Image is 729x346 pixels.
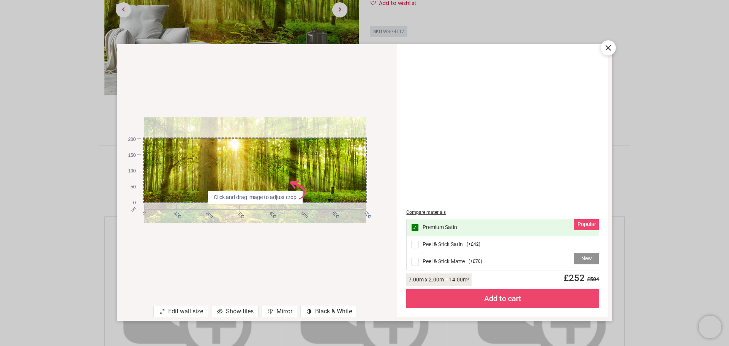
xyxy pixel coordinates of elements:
span: 0 [121,200,136,206]
span: 700 [363,210,368,215]
div: Black & White [300,306,357,317]
span: Click and drag image to adjust crop [211,194,300,201]
span: ( +£42 ) [467,241,480,248]
span: 600 [331,210,336,215]
span: 400 [268,210,273,215]
iframe: Brevo live chat [699,316,721,338]
span: £ 252 [559,273,599,283]
span: 500 [299,210,304,215]
span: £ 504 [585,276,599,282]
span: 0 [141,210,146,215]
div: 7.00 m x 2.00 m = 14.00 m² [406,273,472,286]
div: New [574,253,599,265]
span: 100 [121,168,136,174]
span: 100 [173,210,178,215]
div: Premium Satin [407,219,599,236]
span: 50 [121,184,136,190]
div: Peel & Stick Matte [407,253,599,270]
span: 300 [236,210,241,215]
div: Popular [574,219,599,231]
span: 200 [204,210,209,215]
div: Mirror [262,306,297,317]
span: cm [130,206,137,212]
span: ✓ [413,225,417,230]
span: 200 [121,136,136,143]
div: Peel & Stick Satin [407,236,599,253]
div: Compare materials [406,209,599,216]
div: Edit wall size [153,306,208,317]
span: 150 [121,152,136,159]
div: Show tiles [211,306,259,317]
span: ( +£70 ) [469,258,482,265]
div: Add to cart [406,289,599,308]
